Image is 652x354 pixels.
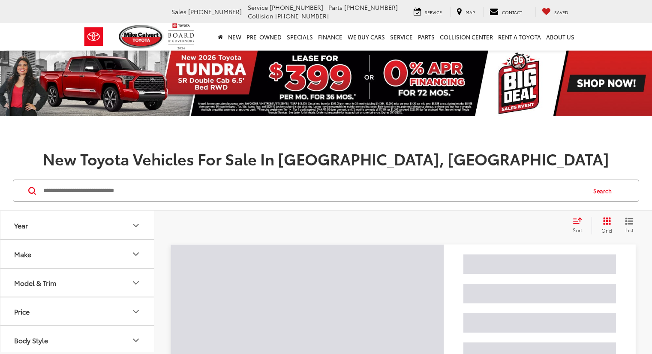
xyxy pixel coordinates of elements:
[573,226,582,234] span: Sort
[0,269,155,297] button: Model & TrimModel & Trim
[535,7,575,17] a: My Saved Vehicles
[131,249,141,259] div: Make
[284,23,315,51] a: Specials
[14,221,28,229] div: Year
[568,217,592,234] button: Select sort value
[496,23,544,51] a: Rent a Toyota
[388,23,415,51] a: Service
[131,278,141,288] div: Model & Trim
[14,307,30,315] div: Price
[344,3,398,12] span: [PHONE_NUMBER]
[0,211,155,239] button: YearYear
[554,9,568,15] span: Saved
[450,7,481,17] a: Map
[592,217,619,234] button: Grid View
[502,9,522,15] span: Contact
[275,12,329,20] span: [PHONE_NUMBER]
[0,297,155,325] button: PricePrice
[270,3,323,12] span: [PHONE_NUMBER]
[14,250,31,258] div: Make
[425,9,442,15] span: Service
[315,23,345,51] a: Finance
[619,217,640,234] button: List View
[42,180,585,201] input: Search by Make, Model, or Keyword
[14,336,48,344] div: Body Style
[544,23,577,51] a: About Us
[585,180,624,201] button: Search
[171,7,186,16] span: Sales
[328,3,343,12] span: Parts
[0,240,155,268] button: MakeMake
[131,306,141,317] div: Price
[437,23,496,51] a: Collision Center
[119,25,164,48] img: Mike Calvert Toyota
[625,226,634,234] span: List
[415,23,437,51] a: Parts
[131,335,141,345] div: Body Style
[0,326,155,354] button: Body StyleBody Style
[407,7,448,17] a: Service
[131,220,141,231] div: Year
[601,227,612,234] span: Grid
[248,12,273,20] span: Collision
[244,23,284,51] a: Pre-Owned
[14,279,56,287] div: Model & Trim
[215,23,225,51] a: Home
[78,23,110,51] img: Toyota
[466,9,475,15] span: Map
[225,23,244,51] a: New
[483,7,529,17] a: Contact
[248,3,268,12] span: Service
[345,23,388,51] a: WE BUY CARS
[188,7,242,16] span: [PHONE_NUMBER]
